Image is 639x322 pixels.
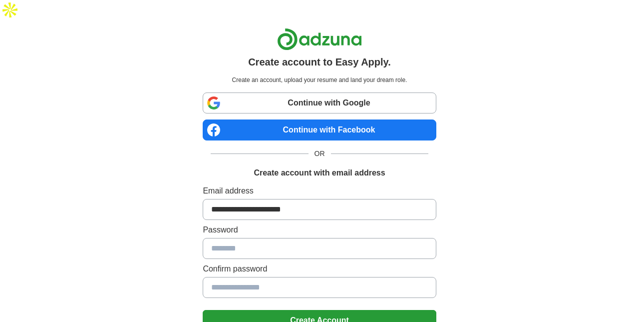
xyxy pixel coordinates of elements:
[203,185,436,197] label: Email address
[203,263,436,275] label: Confirm password
[248,54,391,69] h1: Create account to Easy Apply.
[277,28,362,50] img: Adzuna logo
[203,119,436,140] a: Continue with Facebook
[203,92,436,113] a: Continue with Google
[205,75,434,84] p: Create an account, upload your resume and land your dream role.
[254,167,385,179] h1: Create account with email address
[203,224,436,236] label: Password
[309,148,331,159] span: OR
